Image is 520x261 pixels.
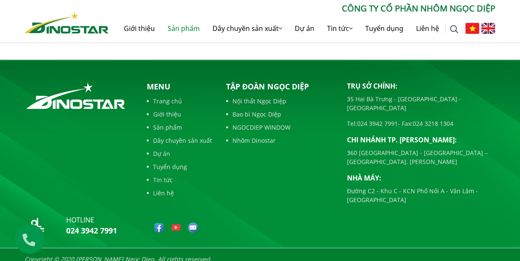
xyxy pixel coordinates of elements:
a: Sản phẩm [147,123,212,132]
a: Giới thiệu [117,15,161,42]
a: Tin tức [321,15,359,42]
p: Đường C2 - Khu C - KCN Phố Nối A - Văn Lâm - [GEOGRAPHIC_DATA] [347,186,495,204]
a: Liên hệ [147,189,212,197]
p: 35 Hai Bà Trưng - [GEOGRAPHIC_DATA] - [GEOGRAPHIC_DATA] [347,94,495,112]
p: Chi nhánh TP. [PERSON_NAME]: [347,135,495,145]
p: CÔNG TY CỔ PHẦN NHÔM NGỌC DIỆP [109,2,495,15]
a: Sản phẩm [161,15,206,42]
a: Tuyển dụng [147,162,212,171]
img: Tiếng Việt [465,23,479,34]
a: Trang chủ [147,97,212,106]
img: search [450,25,458,33]
a: Dự án [147,149,212,158]
a: Tuyển dụng [359,15,410,42]
a: Dây chuyền sản xuất [147,136,212,145]
p: 360 [GEOGRAPHIC_DATA] - [GEOGRAPHIC_DATA] – [GEOGRAPHIC_DATA]. [PERSON_NAME] [347,148,495,166]
p: Tel: - Fax: [347,119,495,128]
p: Menu [147,81,212,92]
a: Tin tức [147,175,212,184]
img: Nhôm Dinostar [25,12,109,33]
p: Tập đoàn Ngọc Diệp [226,81,334,92]
a: Bao bì Ngọc Diệp [226,110,334,119]
a: 024 3942 7991 [66,225,117,236]
a: Dây chuyền sản xuất [206,15,288,42]
a: Nội thất Ngọc Diệp [226,97,334,106]
a: Dự án [288,15,321,42]
a: 024 3942 7991 [357,119,398,128]
img: logo_nd_footer [25,215,46,236]
p: hotline [66,215,117,225]
img: English [481,23,495,34]
a: Nhôm Dinostar [25,11,109,33]
p: Nhà máy: [347,173,495,183]
a: Giới thiệu [147,110,212,119]
a: 024 3218 1304 [413,119,453,128]
a: NGOCDIEP WINDOW [226,123,334,132]
a: Liên hệ [410,15,445,42]
p: Trụ sở chính: [347,81,495,91]
img: logo_footer [25,81,127,111]
a: Nhôm Dinostar [226,136,334,145]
